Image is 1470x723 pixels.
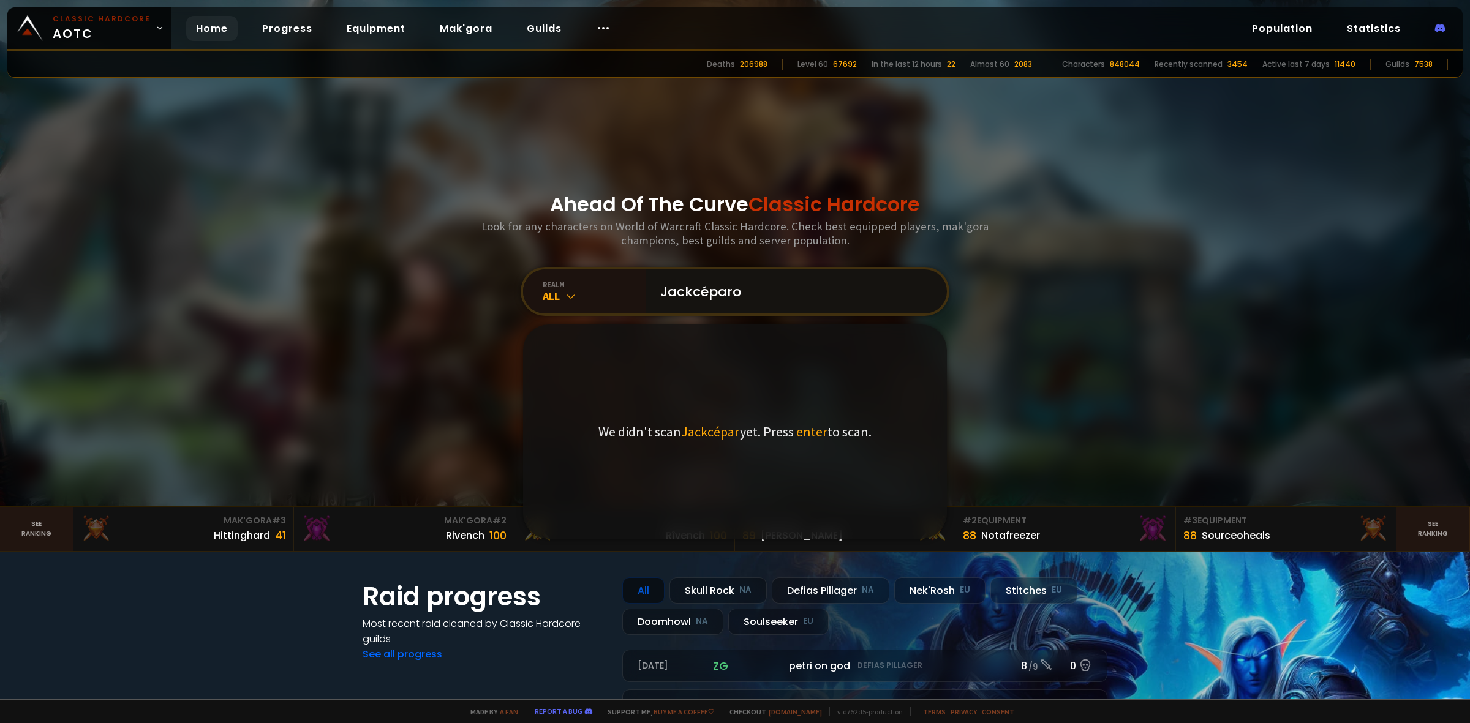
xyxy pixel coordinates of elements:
[477,219,993,247] h3: Look for any characters on World of Warcraft Classic Hardcore. Check best equipped players, mak'g...
[963,514,1168,527] div: Equipment
[7,7,171,49] a: Classic HardcoreAOTC
[833,59,857,70] div: 67692
[1110,59,1140,70] div: 848044
[252,16,322,41] a: Progress
[301,514,507,527] div: Mak'Gora
[1183,514,1197,526] span: # 3
[894,577,986,604] div: Nek'Rosh
[430,16,502,41] a: Mak'gora
[1176,507,1396,551] a: #3Equipment88Sourceoheals
[550,190,920,219] h1: Ahead Of The Curve
[1335,59,1355,70] div: 11440
[1396,507,1470,551] a: Seeranking
[294,507,514,551] a: Mak'Gora#2Rivench100
[956,507,1176,551] a: #2Equipment88Notafreezer
[363,616,608,646] h4: Most recent raid cleaned by Classic Hardcore guilds
[797,59,828,70] div: Level 60
[748,190,920,218] span: Classic Hardcore
[728,609,829,635] div: Soulseeker
[363,647,442,661] a: See all progress
[1014,59,1032,70] div: 2083
[1052,584,1062,596] small: EU
[1414,59,1433,70] div: 7538
[769,707,822,716] a: [DOMAIN_NAME]
[622,689,1107,722] a: [DATE]roaqpetri on godDefias Pillager5 /60
[796,423,827,440] span: enter
[1062,59,1105,70] div: Characters
[772,577,889,604] div: Defias Pillager
[1183,527,1197,544] div: 88
[1183,514,1389,527] div: Equipment
[492,514,507,526] span: # 2
[1385,59,1409,70] div: Guilds
[186,16,238,41] a: Home
[951,707,977,716] a: Privacy
[543,289,646,303] div: All
[463,707,518,716] span: Made by
[337,16,415,41] a: Equipment
[275,527,286,544] div: 41
[653,269,932,313] input: Search a character...
[363,577,608,616] h1: Raid progress
[535,706,582,716] a: Report a bug
[829,707,903,716] span: v. d752d5 - production
[872,59,942,70] div: In the last 12 hours
[722,707,822,716] span: Checkout
[514,507,735,551] a: Mak'Gora#1Rîvench100
[543,280,646,289] div: realm
[81,514,286,527] div: Mak'Gora
[1227,59,1248,70] div: 3454
[1202,528,1270,543] div: Sourceoheals
[960,584,970,596] small: EU
[598,423,872,440] p: We didn't scan yet. Press to scan.
[970,59,1009,70] div: Almost 60
[981,528,1040,543] div: Notafreezer
[707,59,735,70] div: Deaths
[517,16,571,41] a: Guilds
[622,609,723,635] div: Doomhowl
[73,507,294,551] a: Mak'Gora#3Hittinghard41
[990,577,1077,604] div: Stitches
[446,528,484,543] div: Rivench
[654,707,714,716] a: Buy me a coffee
[963,514,977,526] span: # 2
[500,707,518,716] a: a fan
[53,13,151,43] span: AOTC
[489,527,507,544] div: 100
[740,59,767,70] div: 206988
[947,59,956,70] div: 22
[1262,59,1330,70] div: Active last 7 days
[1155,59,1223,70] div: Recently scanned
[696,615,708,627] small: NA
[669,577,767,604] div: Skull Rock
[803,615,813,627] small: EU
[1337,16,1411,41] a: Statistics
[272,514,286,526] span: # 3
[739,584,752,596] small: NA
[862,584,874,596] small: NA
[622,577,665,604] div: All
[982,707,1014,716] a: Consent
[923,707,946,716] a: Terms
[522,514,727,527] div: Mak'Gora
[214,528,270,543] div: Hittinghard
[53,13,151,24] small: Classic Hardcore
[681,423,740,440] span: Jackcépar
[1242,16,1322,41] a: Population
[622,650,1107,682] a: [DATE]zgpetri on godDefias Pillager8 /90
[600,707,714,716] span: Support me,
[963,527,976,544] div: 88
